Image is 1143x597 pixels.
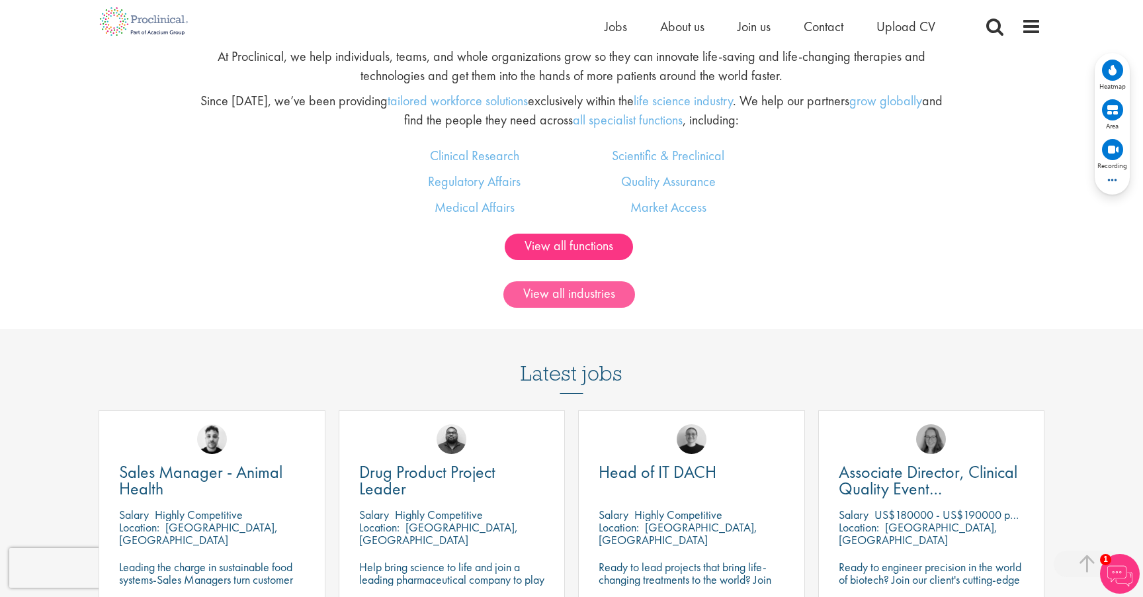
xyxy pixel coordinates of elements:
[849,92,922,109] a: grow globally
[359,461,495,500] span: Drug Product Project Leader
[804,18,843,35] a: Contact
[839,464,1025,497] a: Associate Director, Clinical Quality Event Management (GCP)
[437,424,466,454] img: Ashley Bennett
[634,507,722,522] p: Highly Competitive
[839,520,879,535] span: Location:
[1099,58,1126,90] div: View heatmap
[605,18,627,35] a: Jobs
[839,507,868,522] span: Salary
[1097,161,1127,169] span: Recording
[634,92,733,109] a: life science industry
[660,18,704,35] a: About us
[1100,554,1140,594] img: Chatbot
[119,520,278,547] p: [GEOGRAPHIC_DATA], [GEOGRAPHIC_DATA]
[521,329,622,394] h3: Latest jobs
[1099,82,1126,90] span: Heatmap
[1097,138,1127,169] div: View recordings
[630,199,706,216] a: Market Access
[119,507,149,522] span: Salary
[428,173,521,190] a: Regulatory Affairs
[119,461,282,500] span: Sales Manager - Animal Health
[155,507,243,522] p: Highly Competitive
[359,520,400,535] span: Location:
[194,91,949,129] p: Since [DATE], we’ve been providing exclusively within the . We help our partners and find the peo...
[359,464,545,497] a: Drug Product Project Leader
[359,507,389,522] span: Salary
[573,111,683,128] a: all specialist functions
[599,507,628,522] span: Salary
[1100,554,1111,565] span: 1
[599,461,716,483] span: Head of IT DACH
[876,18,935,35] a: Upload CV
[1106,122,1119,130] span: Area
[430,147,519,164] a: Clinical Research
[359,520,518,547] p: [GEOGRAPHIC_DATA], [GEOGRAPHIC_DATA]
[599,520,757,547] p: [GEOGRAPHIC_DATA], [GEOGRAPHIC_DATA]
[738,18,771,35] a: Join us
[874,507,1052,522] p: US$180000 - US$190000 per annum
[839,520,997,547] p: [GEOGRAPHIC_DATA], [GEOGRAPHIC_DATA]
[194,47,949,85] p: At Proclinical, we help individuals, teams, and whole organizations grow so they can innovate lif...
[503,281,635,308] a: View all industries
[435,199,515,216] a: Medical Affairs
[839,461,1017,516] span: Associate Director, Clinical Quality Event Management (GCP)
[197,424,227,454] img: Dean Fisher
[505,234,633,260] a: View all functions
[9,548,179,588] iframe: reCAPTCHA
[119,520,159,535] span: Location:
[677,424,706,454] img: Emma Pretorious
[916,424,946,454] img: Ingrid Aymes
[599,520,639,535] span: Location:
[599,464,784,481] a: Head of IT DACH
[119,464,305,497] a: Sales Manager - Animal Health
[612,147,724,164] a: Scientific & Preclinical
[621,173,716,190] a: Quality Assurance
[388,92,528,109] a: tailored workforce solutions
[395,507,483,522] p: Highly Competitive
[1099,98,1126,130] div: View area map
